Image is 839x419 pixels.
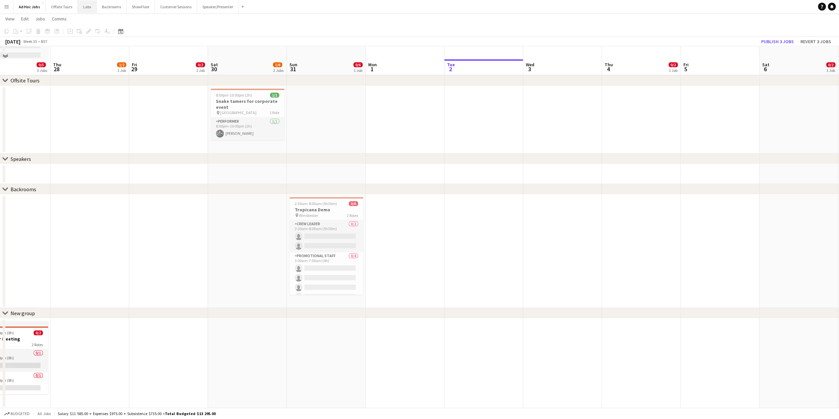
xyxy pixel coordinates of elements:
app-job-card: 2:30am-8:00am (5h30m)0/6Tropicana Demo Wimbledon2 RolesCrew Leader0/22:30am-8:00am (5h30m) Promot... [289,197,363,295]
app-card-role: Crew Leader0/22:30am-8:00am (5h30m) [289,220,363,252]
button: Offsite Tours [46,0,78,13]
span: Sat [211,62,218,68]
div: 1 Job [354,68,362,73]
span: 0/6 [349,201,358,206]
span: 1 [367,66,377,73]
span: 1/1 [270,93,279,98]
span: 1/2 [117,63,126,68]
span: 0/2 [34,330,43,335]
span: 0/2 [669,63,678,68]
span: Mon [368,62,377,68]
div: 1 Job [669,68,677,73]
span: Sun [289,62,297,68]
span: 2 Roles [32,342,43,347]
span: Thu [605,62,613,68]
a: View [3,15,17,23]
span: 0/6 [353,63,363,68]
button: Revert 3 jobs [798,37,834,46]
span: 2:30am-8:00am (5h30m) [295,201,337,206]
div: 2 Jobs [273,68,284,73]
app-job-card: 8:00pm-10:00pm (2h)1/1Snake tamers for corporate event [GEOGRAPHIC_DATA]1 RolePerformer1/18:00pm-... [211,89,285,140]
span: 0/2 [196,63,205,68]
span: 0/2 [826,63,835,68]
h3: Tropicana Demo [289,207,363,213]
div: Backrooms [11,186,36,193]
span: Wimbledon [299,213,318,218]
span: 0/5 [37,63,46,68]
span: Fri [683,62,689,68]
span: 2 Roles [347,213,358,218]
div: [DATE] [5,38,20,45]
span: Budgeted [11,411,30,416]
span: 5 [682,66,689,73]
div: Salary $11 585.00 + Expenses $975.00 + Subsistence $735.00 = [58,411,216,416]
span: 8:00pm-10:00pm (2h) [216,93,252,98]
button: Publish 3 jobs [759,37,796,46]
span: Edit [21,16,29,22]
div: Speakers [11,156,31,162]
button: Customer Sessions [155,0,197,13]
a: Comms [49,15,69,23]
span: 29 [131,66,137,73]
span: Thu [53,62,61,68]
span: Fri [132,62,137,68]
span: Comms [52,16,67,22]
h3: Snake tamers for corporate event [211,98,285,110]
span: Tue [447,62,455,68]
div: BST [41,39,47,44]
span: 31 [288,66,297,73]
app-card-role: Performer1/18:00pm-10:00pm (2h)[PERSON_NAME] [211,118,285,140]
span: 2 [446,66,455,73]
button: Speaker/Presenter [197,0,239,13]
span: 6 [761,66,769,73]
span: 28 [52,66,61,73]
span: Week 35 [22,39,38,44]
div: Offsite Tours [11,77,40,84]
a: Jobs [33,15,48,23]
span: View [5,16,15,22]
div: 3 Jobs [37,68,47,73]
button: Labs [78,0,97,13]
span: 30 [210,66,218,73]
div: 1 Job [117,68,126,73]
span: Total Budgeted $13 295.00 [165,411,216,416]
div: New group [11,310,35,316]
div: 1 Job [196,68,205,73]
span: 1 Role [270,110,279,115]
a: Edit [18,15,31,23]
span: Wed [526,62,534,68]
button: ShowFloor [127,0,155,13]
span: 3 [525,66,534,73]
button: Budgeted [3,410,31,417]
button: Backrooms [97,0,127,13]
button: Ad Hoc Jobs [14,0,46,13]
span: Sat [762,62,769,68]
div: 1 Job [826,68,835,73]
span: 1/8 [273,63,282,68]
span: All jobs [36,411,52,416]
span: [GEOGRAPHIC_DATA] [220,110,256,115]
span: Jobs [35,16,45,22]
app-card-role: Promotional Staff0/43:00am-7:00am (4h) [289,252,363,303]
span: 4 [604,66,613,73]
